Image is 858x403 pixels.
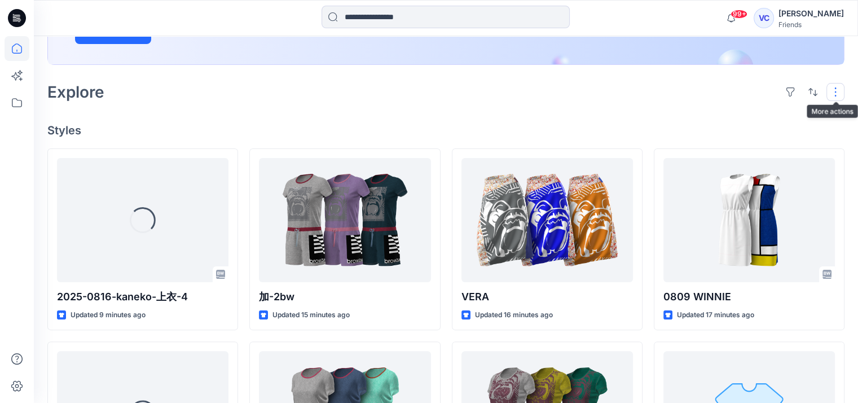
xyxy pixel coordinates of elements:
p: Updated 16 minutes ago [475,309,553,321]
div: [PERSON_NAME] [778,7,844,20]
h4: Styles [47,124,844,137]
h2: Explore [47,83,104,101]
p: Updated 15 minutes ago [272,309,350,321]
p: 0809 WINNIE [663,289,835,305]
p: 加-2bw [259,289,430,305]
a: VERA [461,158,633,282]
p: VERA [461,289,633,305]
a: 加-2bw [259,158,430,282]
div: VC [754,8,774,28]
p: Updated 9 minutes ago [71,309,146,321]
div: Friends [778,20,844,29]
a: 0809 WINNIE [663,158,835,282]
p: 2025-0816-kaneko-上衣-4 [57,289,228,305]
span: 99+ [731,10,747,19]
p: Updated 17 minutes ago [677,309,754,321]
